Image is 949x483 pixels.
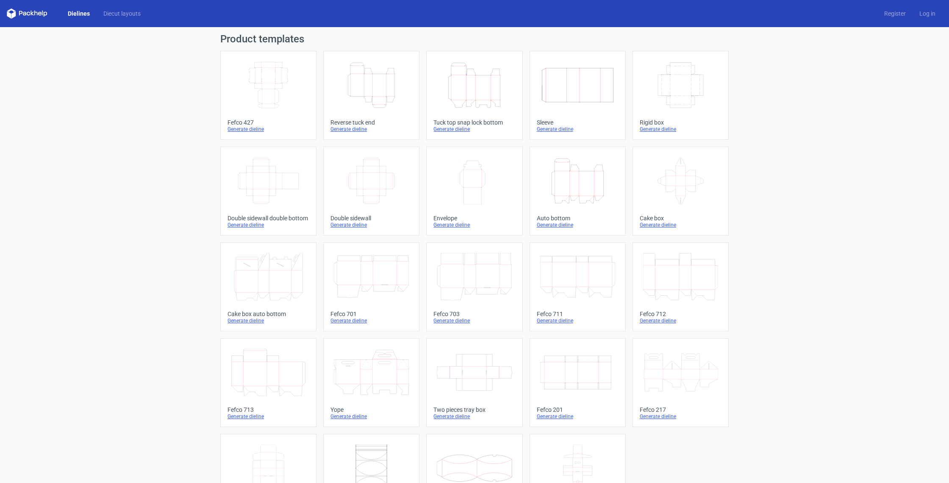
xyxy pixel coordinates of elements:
[530,338,626,427] a: Fefco 201Generate dieline
[220,147,316,236] a: Double sidewall double bottomGenerate dieline
[433,119,515,126] div: Tuck top snap lock bottom
[228,311,309,317] div: Cake box auto bottom
[426,242,522,331] a: Fefco 703Generate dieline
[323,242,419,331] a: Fefco 701Generate dieline
[537,222,619,228] div: Generate dieline
[330,317,412,324] div: Generate dieline
[220,34,729,44] h1: Product templates
[633,242,729,331] a: Fefco 712Generate dieline
[228,215,309,222] div: Double sidewall double bottom
[537,311,619,317] div: Fefco 711
[640,406,721,413] div: Fefco 217
[228,413,309,420] div: Generate dieline
[537,215,619,222] div: Auto bottom
[330,406,412,413] div: Yope
[228,222,309,228] div: Generate dieline
[330,311,412,317] div: Fefco 701
[220,338,316,427] a: Fefco 713Generate dieline
[97,9,147,18] a: Diecut layouts
[640,413,721,420] div: Generate dieline
[426,51,522,140] a: Tuck top snap lock bottomGenerate dieline
[530,242,626,331] a: Fefco 711Generate dieline
[537,119,619,126] div: Sleeve
[537,413,619,420] div: Generate dieline
[537,317,619,324] div: Generate dieline
[228,406,309,413] div: Fefco 713
[228,126,309,133] div: Generate dieline
[537,406,619,413] div: Fefco 201
[640,317,721,324] div: Generate dieline
[433,413,515,420] div: Generate dieline
[433,126,515,133] div: Generate dieline
[220,51,316,140] a: Fefco 427Generate dieline
[640,215,721,222] div: Cake box
[633,147,729,236] a: Cake boxGenerate dieline
[433,317,515,324] div: Generate dieline
[330,413,412,420] div: Generate dieline
[530,147,626,236] a: Auto bottomGenerate dieline
[640,222,721,228] div: Generate dieline
[433,215,515,222] div: Envelope
[640,119,721,126] div: Rigid box
[228,317,309,324] div: Generate dieline
[323,147,419,236] a: Double sidewallGenerate dieline
[433,222,515,228] div: Generate dieline
[530,51,626,140] a: SleeveGenerate dieline
[330,215,412,222] div: Double sidewall
[426,147,522,236] a: EnvelopeGenerate dieline
[633,338,729,427] a: Fefco 217Generate dieline
[220,242,316,331] a: Cake box auto bottomGenerate dieline
[640,126,721,133] div: Generate dieline
[913,9,942,18] a: Log in
[323,51,419,140] a: Reverse tuck endGenerate dieline
[433,311,515,317] div: Fefco 703
[877,9,913,18] a: Register
[330,222,412,228] div: Generate dieline
[537,126,619,133] div: Generate dieline
[228,119,309,126] div: Fefco 427
[61,9,97,18] a: Dielines
[633,51,729,140] a: Rigid boxGenerate dieline
[426,338,522,427] a: Two pieces tray boxGenerate dieline
[433,406,515,413] div: Two pieces tray box
[330,119,412,126] div: Reverse tuck end
[323,338,419,427] a: YopeGenerate dieline
[640,311,721,317] div: Fefco 712
[330,126,412,133] div: Generate dieline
